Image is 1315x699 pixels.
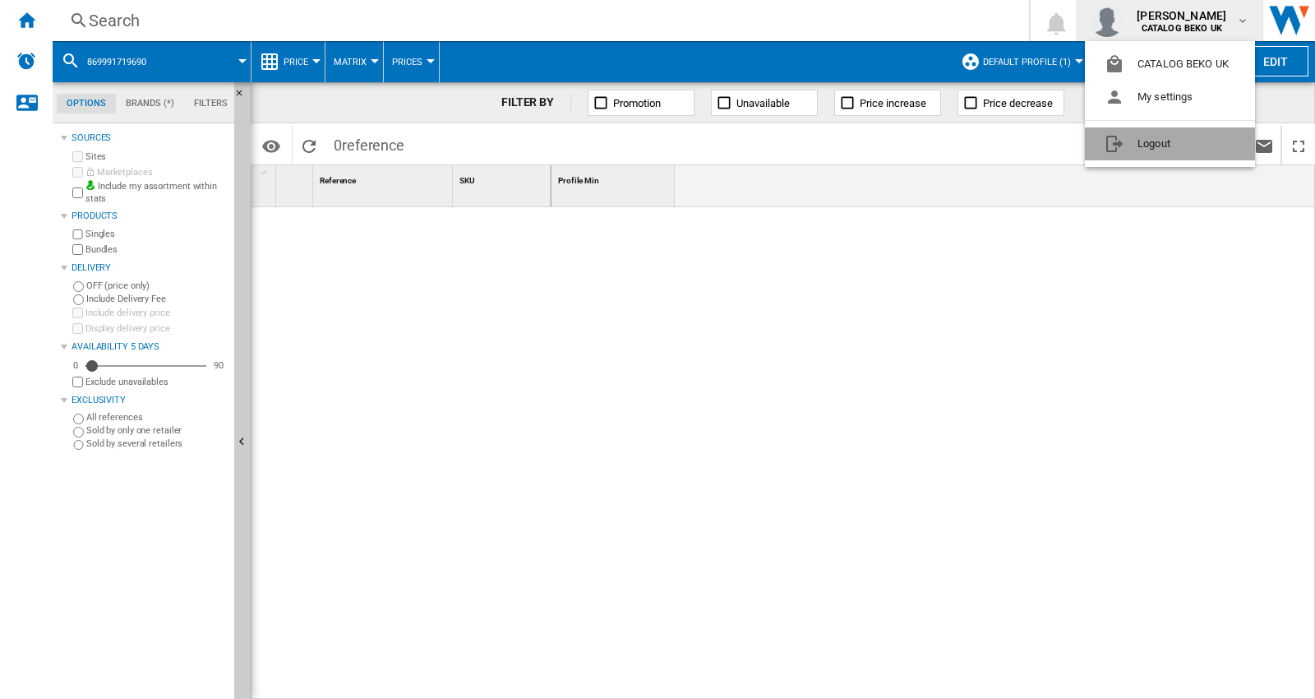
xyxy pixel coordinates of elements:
button: My settings [1085,81,1255,113]
button: CATALOG BEKO UK [1085,48,1255,81]
button: Logout [1085,127,1255,160]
